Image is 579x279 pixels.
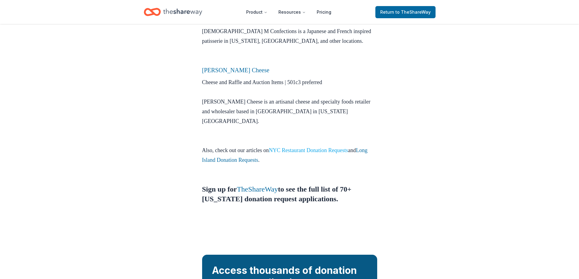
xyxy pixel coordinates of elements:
nav: Main [241,5,336,19]
a: TheShareWay [237,185,278,193]
p: Desserts, Raffles, and Auctions | 501c3 preferred [DEMOGRAPHIC_DATA] M Confections is a Japanese ... [202,7,377,65]
a: NYC Restaurant Donation Requests [269,147,348,153]
button: Product [241,6,272,18]
p: Also, check out our articles on and . [202,145,377,184]
a: Returnto TheShareWay [375,6,436,18]
h2: Sign up for to see the full list of 70+ [US_STATE] donation request applications. [202,184,377,204]
span: to TheShareWay [395,9,431,15]
p: Cheese and Raffle and Auction Items | 501c3 preferred [PERSON_NAME] Cheese is an artisanal cheese... [202,77,377,145]
a: [PERSON_NAME] Cheese [202,67,270,73]
a: Home [144,5,202,19]
span: Return [380,9,431,16]
a: Pricing [312,6,336,18]
button: Resources [274,6,311,18]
